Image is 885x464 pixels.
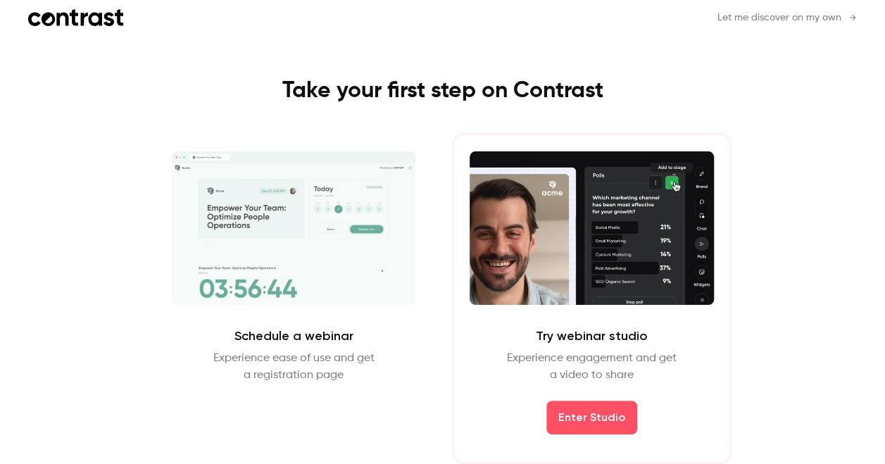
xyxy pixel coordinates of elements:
[536,327,648,344] h2: Try webinar studio
[213,350,375,384] p: Experience ease of use and get a registration page
[127,77,759,105] h1: Take your first step on Contrast
[546,401,637,434] button: Enter Studio
[717,11,841,25] span: Let me discover on my own
[234,327,353,344] h2: Schedule a webinar
[507,350,677,384] p: Experience engagement and get a video to share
